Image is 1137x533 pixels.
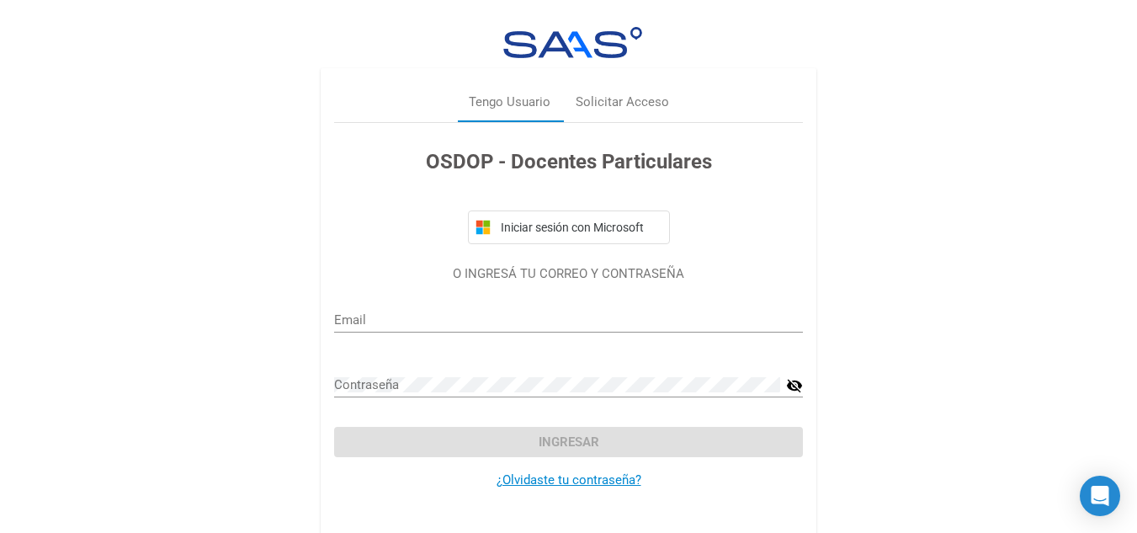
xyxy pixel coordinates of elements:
div: Open Intercom Messenger [1080,476,1120,516]
button: Ingresar [334,427,803,457]
mat-icon: visibility_off [786,376,803,396]
span: Ingresar [539,434,599,450]
div: Tengo Usuario [469,93,550,112]
div: Solicitar Acceso [576,93,669,112]
span: Iniciar sesión con Microsoft [497,221,662,234]
p: O INGRESÁ TU CORREO Y CONTRASEÑA [334,264,803,284]
h3: OSDOP - Docentes Particulares [334,147,803,177]
a: ¿Olvidaste tu contraseña? [497,472,641,488]
button: Iniciar sesión con Microsoft [468,211,670,244]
